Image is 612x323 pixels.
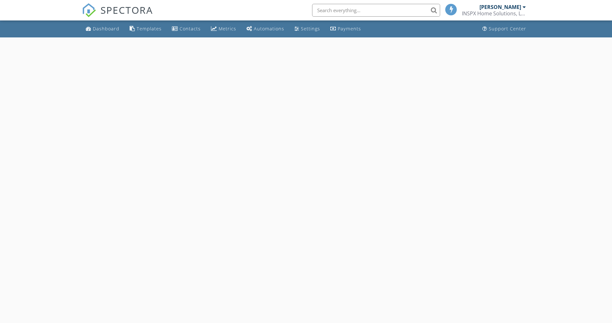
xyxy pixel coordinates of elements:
[137,26,162,32] div: Templates
[480,23,529,35] a: Support Center
[479,4,521,10] div: [PERSON_NAME]
[254,26,284,32] div: Automations
[462,10,526,17] div: INSPX Home Solutions, LLC
[93,26,119,32] div: Dashboard
[83,23,122,35] a: Dashboard
[328,23,364,35] a: Payments
[82,9,153,22] a: SPECTORA
[219,26,236,32] div: Metrics
[82,3,96,17] img: The Best Home Inspection Software - Spectora
[292,23,323,35] a: Settings
[208,23,239,35] a: Metrics
[338,26,361,32] div: Payments
[180,26,201,32] div: Contacts
[489,26,526,32] div: Support Center
[244,23,287,35] a: Automations (Basic)
[312,4,440,17] input: Search everything...
[301,26,320,32] div: Settings
[169,23,203,35] a: Contacts
[101,3,153,17] span: SPECTORA
[127,23,164,35] a: Templates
